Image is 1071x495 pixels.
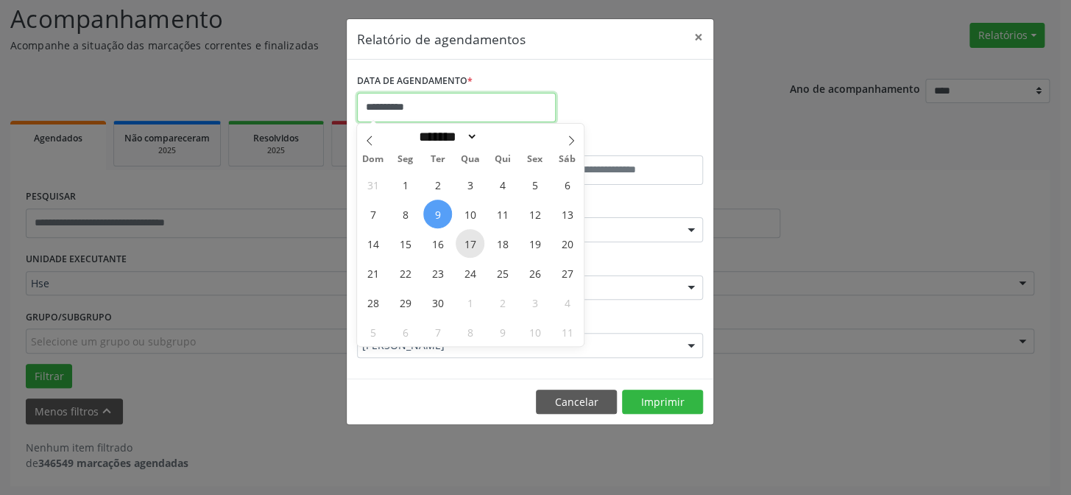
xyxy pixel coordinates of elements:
span: Setembro 18, 2025 [488,229,517,258]
span: Ter [422,155,454,164]
span: Outubro 6, 2025 [391,317,420,346]
select: Month [414,129,478,144]
span: Dom [357,155,389,164]
span: Setembro 23, 2025 [423,259,452,287]
h5: Relatório de agendamentos [357,29,526,49]
span: Outubro 4, 2025 [553,288,582,317]
span: Outubro 1, 2025 [456,288,484,317]
span: Setembro 20, 2025 [553,229,582,258]
span: Setembro 5, 2025 [520,170,549,199]
span: Agosto 31, 2025 [358,170,387,199]
span: Outubro 3, 2025 [520,288,549,317]
span: Setembro 8, 2025 [391,200,420,228]
span: Outubro 7, 2025 [423,317,452,346]
span: Setembro 2, 2025 [423,170,452,199]
span: Setembro 3, 2025 [456,170,484,199]
span: Outubro 11, 2025 [553,317,582,346]
span: Setembro 13, 2025 [553,200,582,228]
span: Outubro 2, 2025 [488,288,517,317]
span: Setembro 10, 2025 [456,200,484,228]
span: Setembro 6, 2025 [553,170,582,199]
span: Setembro 11, 2025 [488,200,517,228]
span: Setembro 17, 2025 [456,229,484,258]
span: Setembro 21, 2025 [358,259,387,287]
span: Setembro 14, 2025 [358,229,387,258]
label: DATA DE AGENDAMENTO [357,70,473,93]
span: Sáb [551,155,584,164]
span: Setembro 1, 2025 [391,170,420,199]
span: Qua [454,155,487,164]
label: ATÉ [534,133,703,155]
span: Setembro 25, 2025 [488,259,517,287]
span: Outubro 9, 2025 [488,317,517,346]
button: Imprimir [622,390,703,415]
span: Outubro 8, 2025 [456,317,484,346]
span: Qui [487,155,519,164]
span: Setembro 30, 2025 [423,288,452,317]
span: Outubro 5, 2025 [358,317,387,346]
span: Setembro 29, 2025 [391,288,420,317]
span: Setembro 12, 2025 [520,200,549,228]
button: Cancelar [536,390,617,415]
span: Setembro 7, 2025 [358,200,387,228]
span: Setembro 28, 2025 [358,288,387,317]
span: Outubro 10, 2025 [520,317,549,346]
span: Setembro 24, 2025 [456,259,484,287]
span: Setembro 22, 2025 [391,259,420,287]
span: Setembro 9, 2025 [423,200,452,228]
span: Setembro 19, 2025 [520,229,549,258]
span: Setembro 27, 2025 [553,259,582,287]
span: Setembro 4, 2025 [488,170,517,199]
input: Year [478,129,526,144]
span: Setembro 26, 2025 [520,259,549,287]
button: Close [684,19,713,55]
span: Sex [519,155,551,164]
span: Setembro 15, 2025 [391,229,420,258]
span: Seg [389,155,422,164]
span: Setembro 16, 2025 [423,229,452,258]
